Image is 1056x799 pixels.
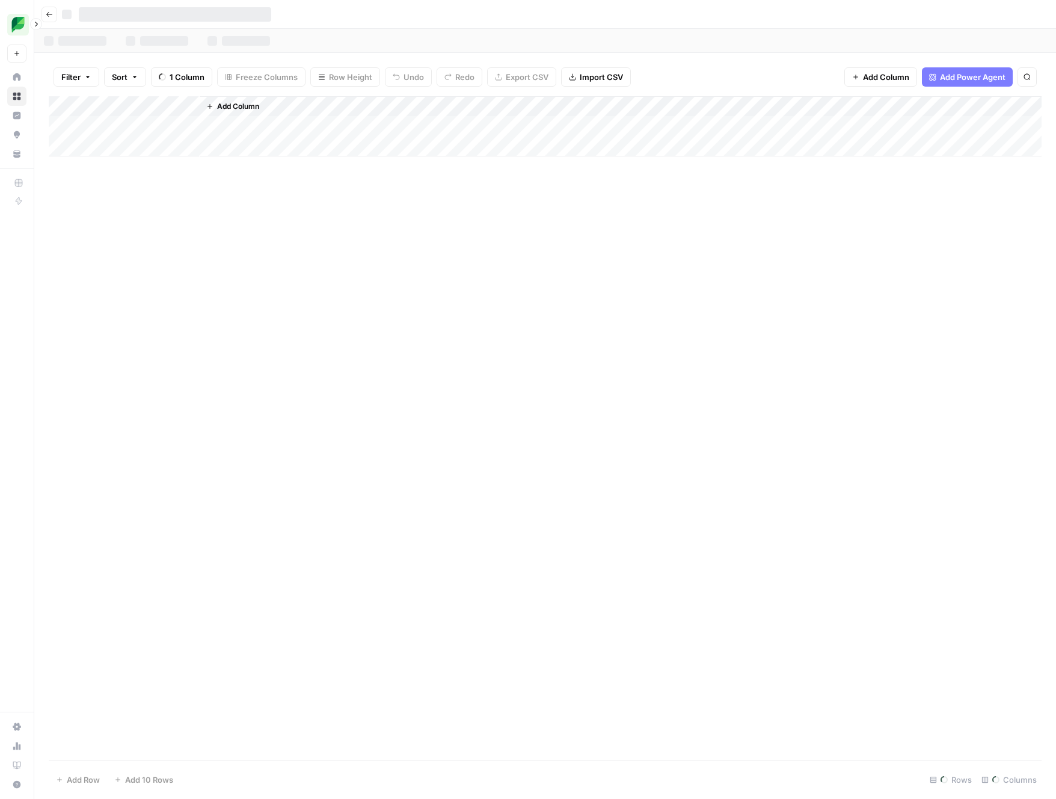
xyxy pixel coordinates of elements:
[54,67,99,87] button: Filter
[170,71,204,83] span: 1 Column
[125,774,173,786] span: Add 10 Rows
[236,71,298,83] span: Freeze Columns
[455,71,474,83] span: Redo
[49,770,107,789] button: Add Row
[61,71,81,83] span: Filter
[107,770,180,789] button: Add 10 Rows
[67,774,100,786] span: Add Row
[7,144,26,164] a: Your Data
[112,71,127,83] span: Sort
[7,87,26,106] a: Browse
[922,67,1013,87] button: Add Power Agent
[404,71,424,83] span: Undo
[7,736,26,756] a: Usage
[7,125,26,144] a: Opportunities
[506,71,548,83] span: Export CSV
[7,14,29,35] img: SproutSocial Logo
[561,67,631,87] button: Import CSV
[217,101,259,112] span: Add Column
[863,71,909,83] span: Add Column
[7,10,26,40] button: Workspace: SproutSocial
[310,67,380,87] button: Row Height
[437,67,482,87] button: Redo
[104,67,146,87] button: Sort
[977,770,1042,789] div: Columns
[151,67,212,87] button: 1 Column
[940,71,1005,83] span: Add Power Agent
[217,67,305,87] button: Freeze Columns
[844,67,917,87] button: Add Column
[7,775,26,794] button: Help + Support
[385,67,432,87] button: Undo
[7,756,26,775] a: Learning Hub
[329,71,372,83] span: Row Height
[7,67,26,87] a: Home
[201,99,264,114] button: Add Column
[7,717,26,736] a: Settings
[925,770,977,789] div: Rows
[7,106,26,125] a: Insights
[580,71,623,83] span: Import CSV
[487,67,556,87] button: Export CSV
